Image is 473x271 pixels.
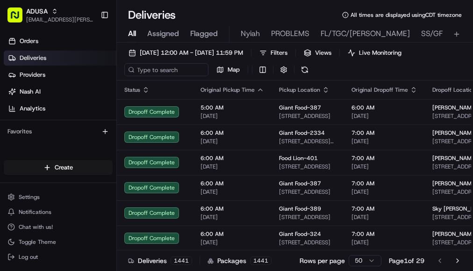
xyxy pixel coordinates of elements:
button: Notifications [4,205,113,219]
span: Giant Food-324 [279,230,321,238]
a: Providers [4,67,116,82]
span: Orders [20,37,38,45]
button: Toggle Theme [4,235,113,249]
span: 6:00 AM [201,230,264,238]
button: [DATE] 12:00 AM - [DATE] 11:59 PM [124,46,247,59]
a: Nash AI [4,84,116,99]
span: Status [124,86,140,94]
span: [STREET_ADDRESS] [279,213,337,221]
span: 5:00 AM [201,104,264,111]
span: 6:00 AM [201,180,264,187]
span: 6:00 AM [201,154,264,162]
span: Giant Food-387 [279,104,321,111]
span: SS/GF [421,28,443,39]
span: 7:00 AM [351,230,417,238]
button: Settings [4,190,113,204]
span: [STREET_ADDRESS] [279,188,337,196]
span: Flagged [190,28,218,39]
div: Page 1 of 29 [389,256,424,265]
h1: Deliveries [128,7,176,22]
span: Map [228,66,240,74]
span: [STREET_ADDRESS] [279,163,337,170]
button: [EMAIL_ADDRESS][PERSON_NAME][DOMAIN_NAME] [26,16,93,23]
span: Pickup Location [279,86,320,94]
span: Food Lion-401 [279,154,318,162]
span: Original Dropoff Time [351,86,408,94]
button: Log out [4,250,113,264]
span: Analytics [20,104,45,113]
span: Nyiah [241,28,260,39]
span: [STREET_ADDRESS][PERSON_NAME] [279,138,337,145]
span: Nash AI [20,88,41,96]
button: Create [4,160,113,175]
span: Views [315,49,331,57]
span: 6:00 AM [201,205,264,212]
span: [DATE] [201,138,264,145]
a: Deliveries [4,51,116,66]
span: [DATE] [201,163,264,170]
a: Orders [4,34,116,49]
span: [DATE] [351,239,417,246]
span: [DATE] [351,213,417,221]
button: Refresh [298,63,311,76]
span: [STREET_ADDRESS] [279,112,337,120]
span: [DATE] [351,112,417,120]
span: Chat with us! [19,223,53,231]
button: Views [300,46,336,59]
span: [DATE] [201,188,264,196]
span: All [128,28,136,39]
span: [DATE] 12:00 AM - [DATE] 11:59 PM [140,49,243,57]
div: Packages [208,256,272,265]
span: Notifications [19,208,51,216]
span: 7:00 AM [351,129,417,137]
span: Original Pickup Time [201,86,255,94]
span: [DATE] [351,163,417,170]
div: Deliveries [128,256,192,265]
span: FL/TGC/[PERSON_NAME] [321,28,410,39]
span: All times are displayed using CDT timezone [351,11,462,19]
button: ADUSA[EMAIL_ADDRESS][PERSON_NAME][DOMAIN_NAME] [4,4,97,26]
button: Filters [255,46,292,59]
span: Create [55,163,73,172]
button: Chat with us! [4,220,113,234]
span: 6:00 AM [351,104,417,111]
span: [STREET_ADDRESS] [279,239,337,246]
span: 7:00 AM [351,154,417,162]
span: Log out [19,253,38,261]
p: Rows per page [300,256,345,265]
span: [DATE] [201,213,264,221]
span: Deliveries [20,54,46,62]
span: Giant Food-2334 [279,129,325,137]
span: Toggle Theme [19,238,56,246]
span: [DATE] [201,112,264,120]
span: Settings [19,193,40,201]
div: Favorites [4,124,113,139]
span: Filters [271,49,287,57]
span: 6:00 AM [201,129,264,137]
span: Giant Food-389 [279,205,321,212]
span: 7:00 AM [351,180,417,187]
div: 1441 [171,256,192,265]
span: [DATE] [351,188,417,196]
span: [DATE] [351,138,417,145]
button: Live Monitoring [344,46,406,59]
span: Assigned [147,28,179,39]
button: Map [212,63,244,76]
a: Analytics [4,101,116,116]
input: Type to search [124,63,208,76]
span: PROBLEMS [271,28,309,39]
button: ADUSA [26,7,48,16]
span: 7:00 AM [351,205,417,212]
span: Live Monitoring [359,49,401,57]
div: 1441 [250,256,272,265]
span: [DATE] [201,239,264,246]
span: Giant Food-387 [279,180,321,187]
span: Providers [20,71,45,79]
